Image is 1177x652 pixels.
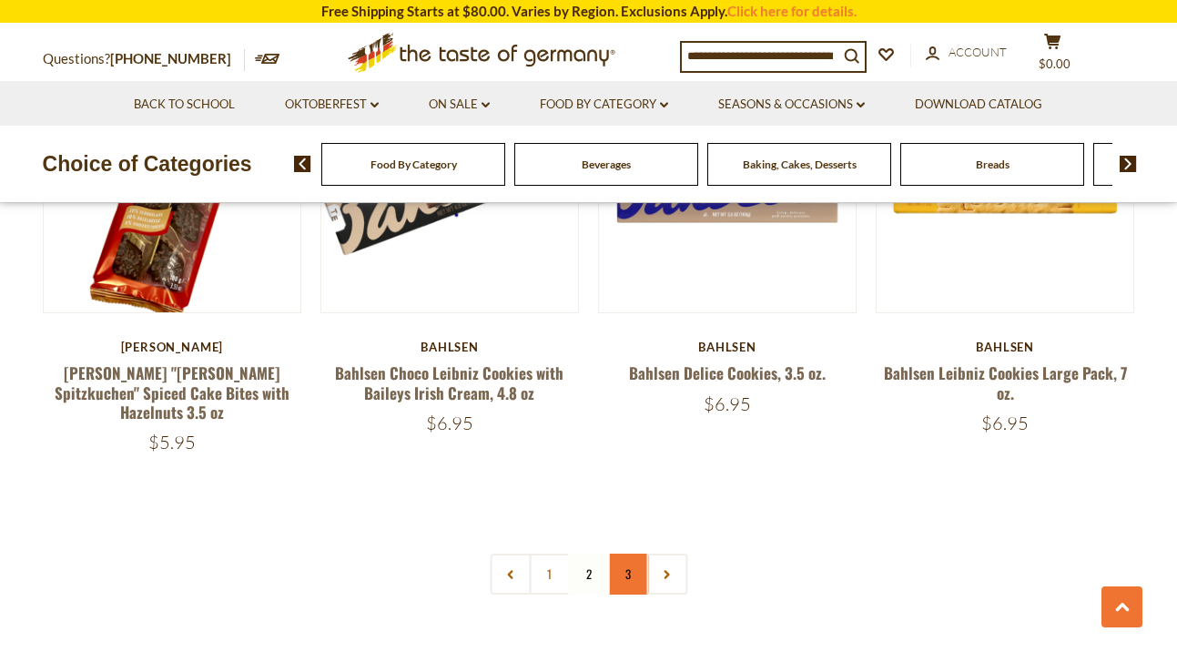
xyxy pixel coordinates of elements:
[949,45,1007,59] span: Account
[704,392,751,415] span: $6.95
[529,554,570,595] a: 1
[915,95,1042,115] a: Download Catalog
[743,158,857,171] a: Baking, Cakes, Desserts
[727,3,857,19] a: Click here for details.
[1120,156,1137,172] img: next arrow
[629,362,826,384] a: Bahlsen Delice Cookies, 3.5 oz.
[1039,56,1070,71] span: $0.00
[429,95,490,115] a: On Sale
[370,158,457,171] a: Food By Category
[55,362,289,423] a: [PERSON_NAME] "[PERSON_NAME] Spitzkuchen" Spiced Cake Bites with Hazelnuts 3.5 oz
[582,158,631,171] a: Beverages
[607,554,648,595] a: 3
[43,47,245,71] p: Questions?
[976,158,1010,171] a: Breads
[43,340,302,354] div: [PERSON_NAME]
[884,362,1127,403] a: Bahlsen Leibniz Cookies Large Pack, 7 oz.
[320,340,580,354] div: Bahlsen
[285,95,379,115] a: Oktoberfest
[426,412,473,434] span: $6.95
[134,95,235,115] a: Back to School
[148,431,196,453] span: $5.95
[540,95,668,115] a: Food By Category
[110,50,231,66] a: [PHONE_NUMBER]
[926,43,1007,63] a: Account
[294,156,311,172] img: previous arrow
[718,95,865,115] a: Seasons & Occasions
[1026,33,1081,78] button: $0.00
[598,340,857,354] div: Bahlsen
[335,362,563,403] a: Bahlsen Choco Leibniz Cookies with Baileys Irish Cream, 4.8 oz
[981,412,1029,434] span: $6.95
[876,340,1135,354] div: Bahlsen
